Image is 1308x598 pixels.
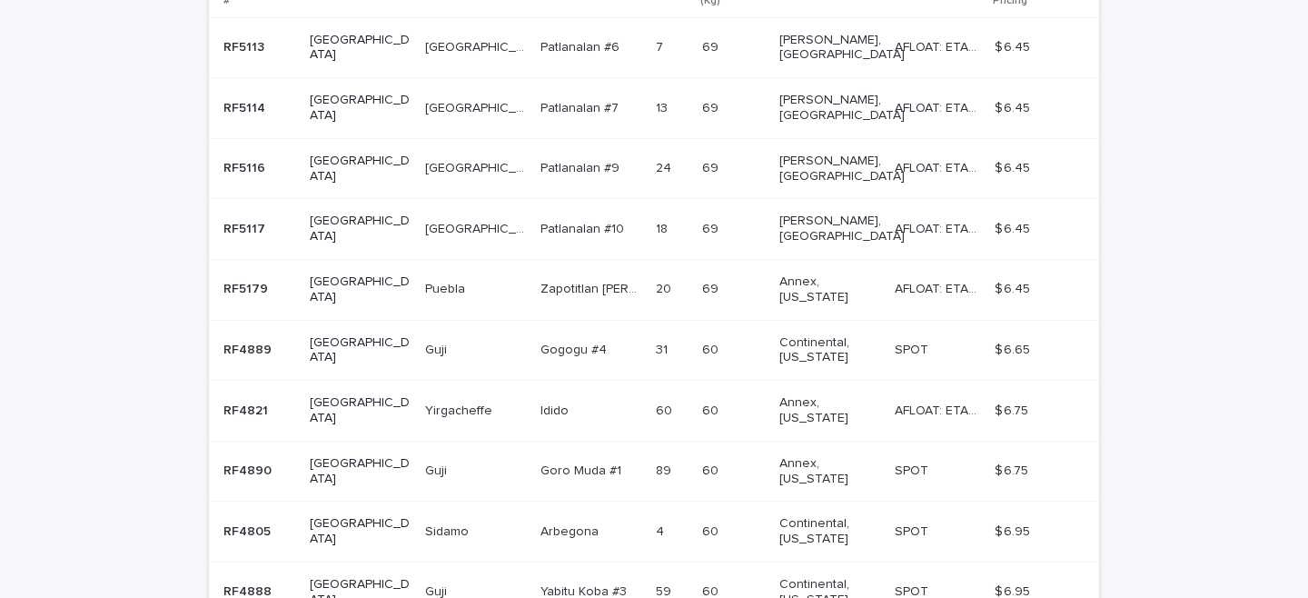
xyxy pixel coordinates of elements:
p: 24 [656,157,675,176]
p: 60 [702,400,722,419]
p: 20 [656,278,675,297]
p: Arbegona [540,521,602,540]
p: [GEOGRAPHIC_DATA] [310,335,411,366]
p: RF4821 [223,400,272,419]
tr: RF4890RF4890 [GEOGRAPHIC_DATA]GujiGuji Goro Muda #1Goro Muda #1 8989 6060 Annex, [US_STATE] SPOTS... [209,441,1099,502]
p: [GEOGRAPHIC_DATA] [310,93,411,124]
p: $ 6.45 [995,157,1034,176]
p: 60 [702,339,722,358]
p: [GEOGRAPHIC_DATA] [310,516,411,547]
p: $ 6.75 [995,400,1032,419]
p: Patlanalan #7 [540,97,622,116]
tr: RF5114RF5114 [GEOGRAPHIC_DATA][GEOGRAPHIC_DATA][GEOGRAPHIC_DATA] Patlanalan #7Patlanalan #7 1313 ... [209,78,1099,139]
p: SPOT [895,521,932,540]
p: $ 6.45 [995,97,1034,116]
p: 60 [656,400,676,419]
p: $ 6.95 [995,521,1034,540]
p: 31 [656,339,671,358]
p: 69 [702,36,722,55]
p: Goro Muda #1 [540,460,625,479]
p: RF5114 [223,97,269,116]
p: Patlanalan #6 [540,36,623,55]
p: AFLOAT: ETA 08-20-2025 [895,157,984,176]
p: RF4890 [223,460,275,479]
p: 13 [656,97,671,116]
p: $ 6.45 [995,36,1034,55]
tr: RF5116RF5116 [GEOGRAPHIC_DATA][GEOGRAPHIC_DATA][GEOGRAPHIC_DATA] Patlanalan #9Patlanalan #9 2424 ... [209,138,1099,199]
tr: RF4805RF4805 [GEOGRAPHIC_DATA]SidamoSidamo ArbegonaArbegona 44 6060 Continental, [US_STATE] SPOTS... [209,502,1099,563]
p: RF5117 [223,218,269,237]
p: Sidamo [425,521,472,540]
p: Zapotitlan de Mendez [540,278,644,297]
p: [GEOGRAPHIC_DATA] [425,97,530,116]
p: 18 [656,218,671,237]
tr: RF5179RF5179 [GEOGRAPHIC_DATA]PueblaPuebla Zapotitlan [PERSON_NAME]Zapotitlan [PERSON_NAME] 2020 ... [209,259,1099,320]
p: $ 6.45 [995,218,1034,237]
tr: RF5113RF5113 [GEOGRAPHIC_DATA][GEOGRAPHIC_DATA][GEOGRAPHIC_DATA] Patlanalan #6Patlanalan #6 77 69... [209,17,1099,78]
p: 69 [702,278,722,297]
p: Idido [540,400,572,419]
p: 60 [702,460,722,479]
p: 69 [702,218,722,237]
p: 4 [656,521,668,540]
p: 89 [656,460,675,479]
p: Gogogu #4 [540,339,610,358]
p: [GEOGRAPHIC_DATA] [310,214,411,244]
p: AFLOAT: ETA 08-20-2025 [895,36,984,55]
p: RF4889 [223,339,275,358]
p: RF5113 [223,36,268,55]
p: RF5179 [223,278,272,297]
p: $ 6.45 [995,278,1034,297]
tr: RF5117RF5117 [GEOGRAPHIC_DATA][GEOGRAPHIC_DATA][GEOGRAPHIC_DATA] Patlanalan #10Patlanalan #10 181... [209,199,1099,260]
tr: RF4821RF4821 [GEOGRAPHIC_DATA]YirgacheffeYirgacheffe IdidoIdido 6060 6060 Annex, [US_STATE] AFLOA... [209,381,1099,442]
tr: RF4889RF4889 [GEOGRAPHIC_DATA]GujiGuji Gogogu #4Gogogu #4 3131 6060 Continental, [US_STATE] SPOTS... [209,320,1099,381]
p: RF4805 [223,521,274,540]
p: RF5116 [223,157,269,176]
p: $ 6.65 [995,339,1034,358]
p: Guji [425,339,451,358]
p: Yirgacheffe [425,400,496,419]
p: [GEOGRAPHIC_DATA] [310,33,411,64]
p: AFLOAT: ETA 09-25-2025 [895,400,984,419]
p: [GEOGRAPHIC_DATA] [425,218,530,237]
p: 69 [702,97,722,116]
p: AFLOAT: ETA 08-20-2025 [895,218,984,237]
p: $ 6.75 [995,460,1032,479]
p: AFLOAT: ETA 08-15-2025 [895,278,984,297]
p: AFLOAT: ETA 08-20-2025 [895,97,984,116]
p: [GEOGRAPHIC_DATA] [425,36,530,55]
p: [GEOGRAPHIC_DATA] [310,456,411,487]
p: [GEOGRAPHIC_DATA] [310,395,411,426]
p: Patlanalan #10 [540,218,628,237]
p: SPOT [895,460,932,479]
p: Puebla [425,278,469,297]
p: [GEOGRAPHIC_DATA] [425,157,530,176]
p: SPOT [895,339,932,358]
p: 60 [702,521,722,540]
p: 69 [702,157,722,176]
p: [GEOGRAPHIC_DATA] [310,154,411,184]
p: [GEOGRAPHIC_DATA] [310,274,411,305]
p: 7 [656,36,667,55]
p: Patlanalan #9 [540,157,623,176]
p: Guji [425,460,451,479]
